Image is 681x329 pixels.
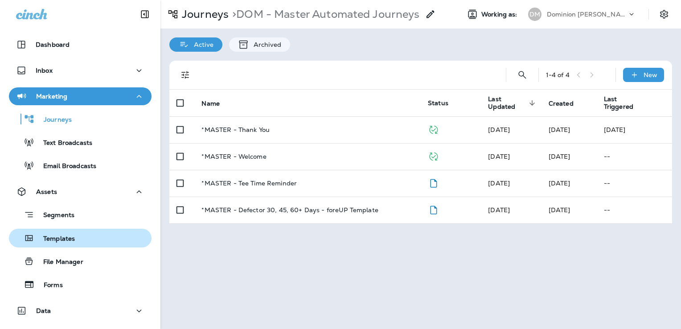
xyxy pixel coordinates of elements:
[34,211,74,220] p: Segments
[36,307,51,314] p: Data
[604,153,665,160] p: --
[35,116,72,124] p: Journeys
[201,153,266,160] p: *MASTER - Welcome
[189,41,213,48] p: Active
[513,66,531,84] button: Search Journeys
[9,110,152,128] button: Journeys
[201,100,220,107] span: Name
[36,41,70,48] p: Dashboard
[549,206,570,214] span: Pam Borrisove
[201,126,270,133] p: *MASTER - Thank You
[9,133,152,152] button: Text Broadcasts
[9,87,152,105] button: Marketing
[549,100,574,107] span: Created
[549,126,570,134] span: Pam Borrisove
[9,36,152,53] button: Dashboard
[201,180,297,187] p: *MASTER - Tee Time Reminder
[9,252,152,271] button: File Manager
[132,5,157,23] button: Collapse Sidebar
[36,188,57,195] p: Assets
[201,206,378,214] p: *MASTER - Defector 30, 45, 60+ Days - foreUP Template
[549,179,570,187] span: Pam Borrisove
[178,8,229,21] p: Journeys
[9,302,152,320] button: Data
[604,95,633,111] span: Last Triggered
[549,99,585,107] span: Created
[481,11,519,18] span: Working as:
[9,183,152,201] button: Assets
[488,126,510,134] span: Caitlin Wilson
[604,180,665,187] p: --
[36,67,53,74] p: Inbox
[428,152,439,160] span: Published
[9,229,152,247] button: Templates
[9,156,152,175] button: Email Broadcasts
[36,93,67,100] p: Marketing
[34,258,83,267] p: File Manager
[546,71,570,78] div: 1 - 4 of 4
[428,205,439,213] span: Draft
[488,179,510,187] span: Pam Borrisove
[604,95,645,111] span: Last Triggered
[549,152,570,160] span: Pam Borrisove
[9,275,152,294] button: Forms
[9,62,152,79] button: Inbox
[656,6,672,22] button: Settings
[528,8,542,21] div: DM
[428,178,439,186] span: Draft
[547,11,627,18] p: Dominion [PERSON_NAME]
[604,206,665,214] p: --
[488,152,510,160] span: Caitlin Wilson
[229,8,419,21] p: DOM - Master Automated Journeys
[428,125,439,133] span: Published
[644,71,657,78] p: New
[34,162,96,171] p: Email Broadcasts
[249,41,281,48] p: Archived
[34,139,92,148] p: Text Broadcasts
[201,99,231,107] span: Name
[488,206,510,214] span: Pam Borrisove
[9,205,152,224] button: Segments
[35,281,63,290] p: Forms
[34,235,75,243] p: Templates
[597,116,672,143] td: [DATE]
[428,99,448,107] span: Status
[176,66,194,84] button: Filters
[488,95,537,111] span: Last Updated
[488,95,526,111] span: Last Updated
